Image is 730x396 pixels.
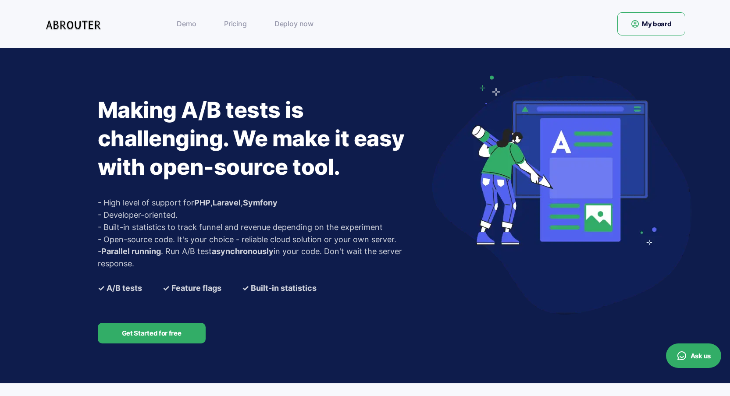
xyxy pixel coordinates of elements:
[163,282,221,294] b: ✓ Feature flags
[101,247,161,256] b: Parallel running
[666,343,721,368] button: Ask us
[98,209,427,221] p: - Developer-oriented.
[98,221,427,233] p: - Built-in statistics to track funnel and revenue depending on the experiment
[220,15,251,32] a: Pricing
[243,198,278,207] a: Symfony
[98,282,142,294] b: ✓ A/B tests
[98,245,427,270] p: - . Run A/B test in your code. Don't wait the server response.
[172,15,200,32] a: Demo
[45,14,104,33] img: Logo
[617,12,685,35] a: My board
[194,198,210,207] a: PHP
[98,323,206,343] a: Get Started for free
[270,15,318,32] a: Deploy now
[98,233,427,246] p: - Open-source code. It's your choice - reliable cloud solution or your own server.
[242,282,317,294] b: ✓ Built-in statistics
[213,198,241,207] a: Laravel
[212,247,274,256] b: asynchronously
[98,197,427,209] p: - High level of support for , ,
[98,96,427,181] h1: Making A/B tests is challenging. We make it easy with open-source tool.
